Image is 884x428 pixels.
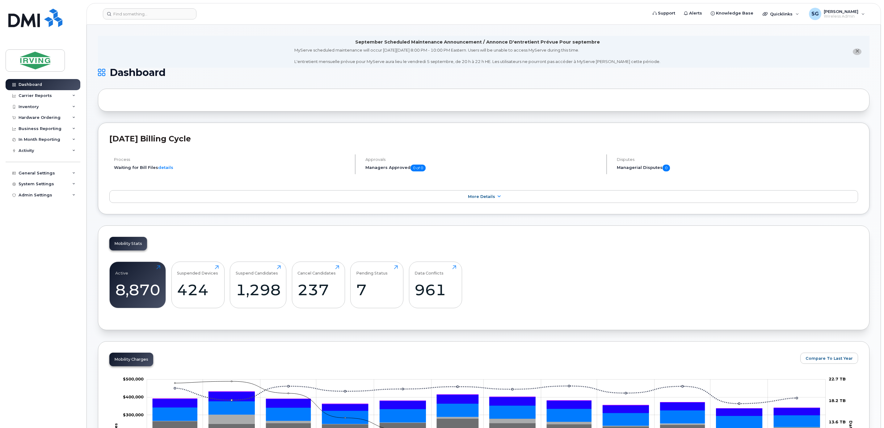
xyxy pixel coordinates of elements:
g: $0 [123,376,144,381]
span: More Details [468,194,495,199]
span: Compare To Last Year [806,355,853,361]
button: close notification [853,48,861,55]
tspan: 18.2 TB [829,398,846,403]
tspan: 13.6 TB [829,419,846,424]
div: Suspend Candidates [236,265,278,275]
h4: Approvals [365,157,601,162]
h4: Disputes [617,157,858,162]
div: 1,298 [236,281,281,299]
g: Features [153,401,820,428]
div: Cancel Candidates [297,265,336,275]
tspan: $500,000 [123,376,144,381]
div: 8,870 [115,281,160,299]
tspan: 22.7 TB [829,376,846,381]
div: 7 [356,281,398,299]
g: $0 [123,394,144,399]
div: September Scheduled Maintenance Announcement / Annonce D'entretient Prévue Pour septembre [355,39,600,45]
a: Suspend Candidates1,298 [236,265,281,305]
div: Pending Status [356,265,388,275]
a: Suspended Devices424 [177,265,219,305]
span: Dashboard [110,68,166,77]
g: HST [153,392,820,416]
button: Compare To Last Year [800,353,858,364]
span: 0 [663,165,670,171]
h5: Managerial Disputes [617,165,858,171]
span: 0 of 0 [410,165,426,171]
a: Cancel Candidates237 [297,265,339,305]
div: Suspended Devices [177,265,218,275]
a: Data Conflicts961 [415,265,456,305]
h2: [DATE] Billing Cycle [109,134,858,143]
div: 961 [415,281,456,299]
div: Data Conflicts [415,265,444,275]
h5: Managers Approved [365,165,601,171]
g: $0 [123,412,144,417]
tspan: $400,000 [123,394,144,399]
a: Pending Status7 [356,265,398,305]
div: 237 [297,281,339,299]
a: details [158,165,173,170]
a: Active8,870 [115,265,160,305]
div: Active [115,265,128,275]
div: MyServe scheduled maintenance will occur [DATE][DATE] 8:00 PM - 10:00 PM Eastern. Users will be u... [294,47,660,65]
div: 424 [177,281,219,299]
h4: Process [114,157,350,162]
li: Waiting for Bill Files [114,165,350,170]
tspan: $300,000 [123,412,144,417]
